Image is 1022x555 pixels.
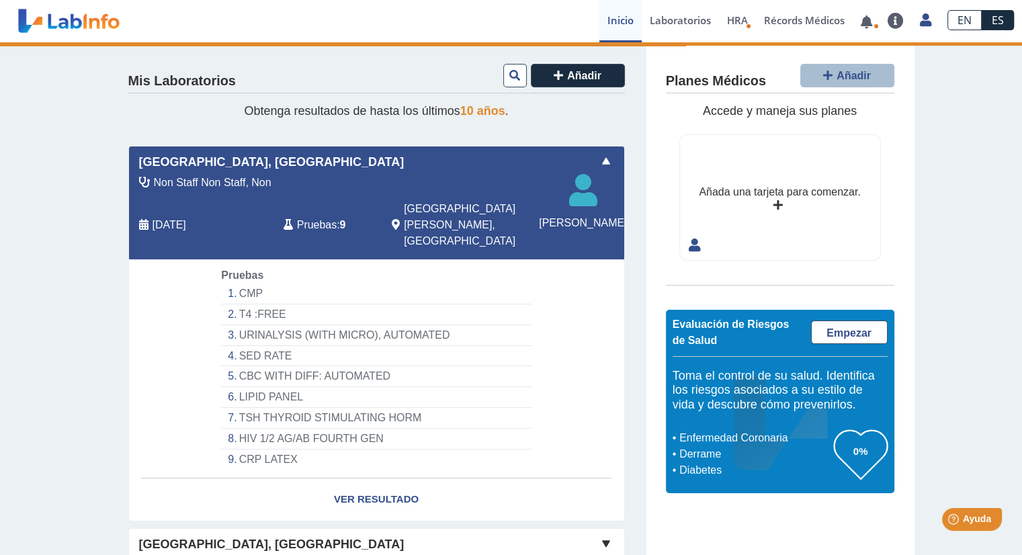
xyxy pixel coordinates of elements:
[567,70,601,81] span: Añadir
[673,318,790,346] span: Evaluación de Riesgos de Salud
[834,443,888,460] h3: 0%
[673,369,888,413] h5: Toma el control de su salud. Identifica los riesgos asociados a su estilo de vida y descubre cómo...
[221,346,531,367] li: SED RATE
[404,201,552,249] span: San Juan, PR
[221,408,531,429] li: TSH THYROID STIMULATING HORM
[340,219,346,230] b: 9
[460,104,505,118] span: 10 años
[221,366,531,387] li: CBC WITH DIFF: AUTOMATED
[676,430,834,446] li: Enfermedad Coronaria
[666,73,766,89] h4: Planes Médicos
[221,325,531,346] li: URINALYSIS (WITH MICRO), AUTOMATED
[221,387,531,408] li: LIPID PANEL
[531,64,625,87] button: Añadir
[153,217,186,233] span: 2025-08-30
[244,104,508,118] span: Obtenga resultados de hasta los últimos .
[221,304,531,325] li: T4 :FREE
[811,321,888,344] a: Empezar
[676,446,834,462] li: Derrame
[982,10,1014,30] a: ES
[837,70,871,81] span: Añadir
[539,215,627,231] span: [PERSON_NAME]
[800,64,894,87] button: Añadir
[902,503,1007,540] iframe: Help widget launcher
[128,73,236,89] h4: Mis Laboratorios
[703,104,857,118] span: Accede y maneja sus planes
[221,429,531,450] li: HIV 1/2 AG/AB FOURTH GEN
[154,175,271,191] span: Non Staff Non Staff, Non
[297,217,337,233] span: Pruebas
[273,201,382,249] div: :
[221,269,263,281] span: Pruebas
[139,536,404,554] span: [GEOGRAPHIC_DATA], [GEOGRAPHIC_DATA]
[221,450,531,470] li: CRP LATEX
[139,153,404,171] span: [GEOGRAPHIC_DATA], [GEOGRAPHIC_DATA]
[826,327,871,339] span: Empezar
[699,184,860,200] div: Añada una tarjeta para comenzar.
[676,462,834,478] li: Diabetes
[727,13,748,27] span: HRA
[221,284,531,304] li: CMP
[129,478,624,521] a: Ver Resultado
[947,10,982,30] a: EN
